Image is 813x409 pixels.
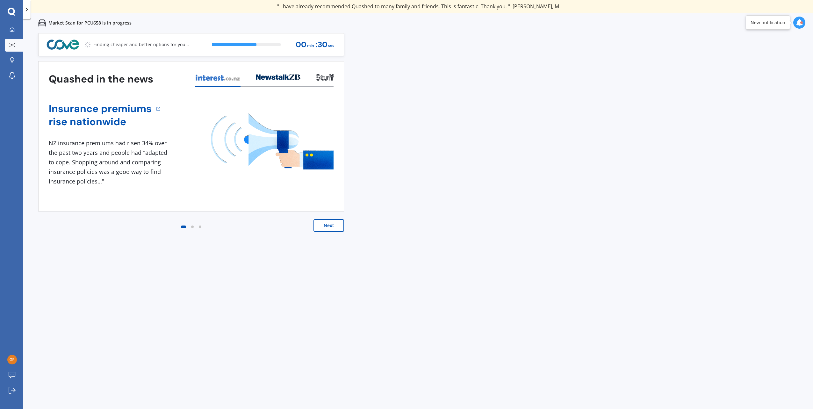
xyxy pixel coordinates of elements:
img: media image [211,113,334,169]
p: Market Scan for PCU658 is in progress [48,20,132,26]
div: New notification [751,19,785,26]
span: : 30 [316,40,327,49]
h3: Quashed in the news [49,73,153,86]
span: min [307,41,314,50]
a: Insurance premiums [49,102,152,115]
span: 00 [296,40,306,49]
p: Finding cheaper and better options for you... [93,41,189,48]
a: rise nationwide [49,115,152,128]
button: Next [313,219,344,232]
img: car.f15378c7a67c060ca3f3.svg [38,19,46,27]
span: sec [328,41,334,50]
img: 687dced91464d5f7af1d52a84fc9986a [7,355,17,364]
div: NZ insurance premiums had risen 34% over the past two years and people had "adapted to cope. Shop... [49,139,170,186]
